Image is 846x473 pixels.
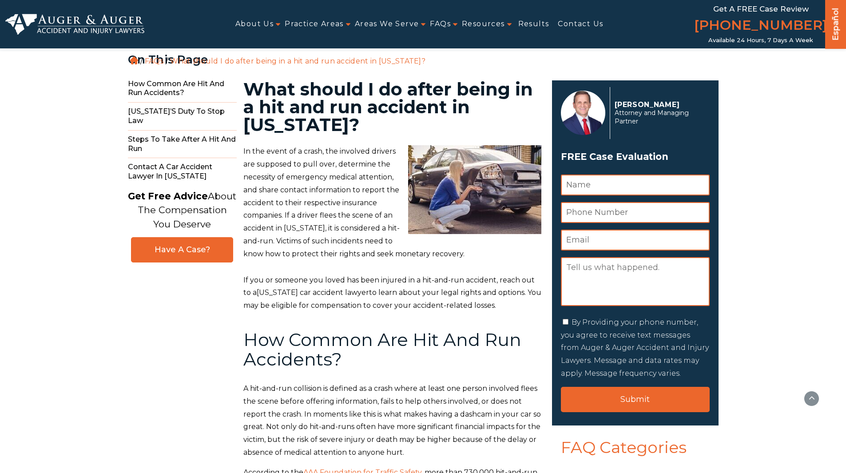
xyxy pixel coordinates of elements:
[561,202,710,223] input: Phone Number
[518,14,549,34] a: Results
[130,56,138,64] a: Home
[128,189,236,231] p: About The Compensation You Deserve
[285,14,344,34] a: Practice Areas
[561,230,710,250] input: Email
[552,439,719,465] span: FAQ Categories
[804,391,819,406] button: scroll to up
[355,14,419,34] a: Areas We Serve
[243,288,541,310] span: to learn about your legal rights and options. You may be eligible for compensation to cover your ...
[128,158,237,186] span: Contact a Car Accident Lawyer in [US_STATE]
[430,14,451,34] a: FAQs
[561,175,710,195] input: Name
[462,14,505,34] a: Resources
[243,276,535,297] span: If you or someone you loved has been injured in a hit-and-run accident, reach out to a
[243,329,521,370] span: How Common Are Hit And Run Accidents?
[615,100,705,109] p: [PERSON_NAME]
[235,14,274,34] a: About Us
[257,288,369,297] span: [US_STATE] car accident lawyer
[408,145,541,234] img: what-should-i-do-after-being-in-a-hit-and-run-accident
[128,191,208,202] strong: Get Free Advice
[128,131,237,159] span: Steps to Take After a Hit and Run
[5,14,144,35] img: Auger & Auger Accident and Injury Lawyers Logo
[558,14,603,34] a: Contact Us
[708,37,813,44] span: Available 24 Hours, 7 Days a Week
[561,148,710,165] span: FREE Case Evaluation
[243,384,541,457] span: A hit-and-run collision is defined as a crash where at least one person involved flees the scene ...
[168,57,428,65] li: What should I do after being in a hit and run accident in [US_STATE]?
[243,80,541,134] h1: What should I do after being in a hit and run accident in [US_STATE]?
[561,91,605,135] img: Herbert Auger
[128,103,237,131] span: [US_STATE]’s Duty to Stop Law
[615,109,705,126] span: Attorney and Managing Partner
[131,237,233,262] a: Have A Case?
[243,147,465,258] span: In the event of a crash, the involved drivers are supposed to pull over, determine the necessity ...
[128,75,237,103] span: How Common Are Hit and Run Accidents?
[561,387,710,412] input: Submit
[145,57,163,65] a: FAQs
[713,4,809,13] span: Get a FREE Case Review
[561,318,709,378] label: By Providing your phone number, you agree to receive text messages from Auger & Auger Accident an...
[694,16,827,37] a: [PHONE_NUMBER]
[140,245,224,255] span: Have A Case?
